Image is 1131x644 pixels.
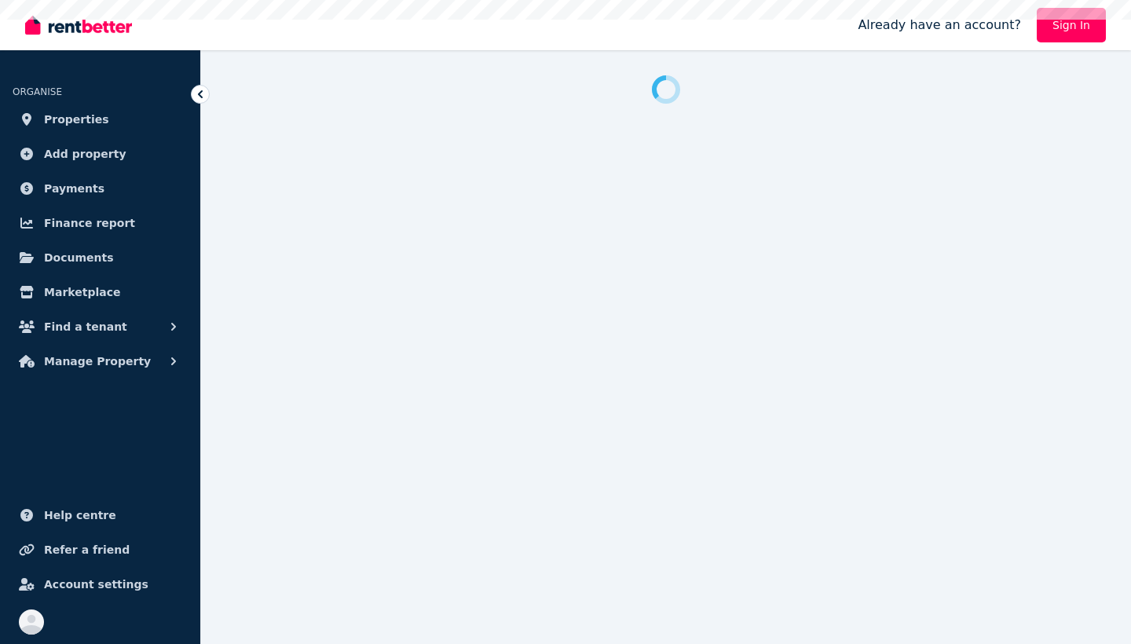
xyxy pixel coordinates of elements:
a: Refer a friend [13,534,188,565]
a: Help centre [13,499,188,531]
a: Account settings [13,569,188,600]
a: Documents [13,242,188,273]
span: Documents [44,248,114,267]
a: Properties [13,104,188,135]
span: Payments [44,179,104,198]
button: Manage Property [13,346,188,377]
a: Sign In [1037,8,1106,42]
a: Payments [13,173,188,204]
button: Find a tenant [13,311,188,342]
span: Find a tenant [44,317,127,336]
span: Help centre [44,506,116,525]
a: Marketplace [13,276,188,308]
a: Finance report [13,207,188,239]
span: Add property [44,145,126,163]
span: Manage Property [44,352,151,371]
img: RentBetter [25,13,132,37]
span: Marketplace [44,283,120,302]
span: Finance report [44,214,135,232]
span: Account settings [44,575,148,594]
span: Already have an account? [858,16,1021,35]
span: Properties [44,110,109,129]
a: Add property [13,138,188,170]
span: Refer a friend [44,540,130,559]
span: ORGANISE [13,86,62,97]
